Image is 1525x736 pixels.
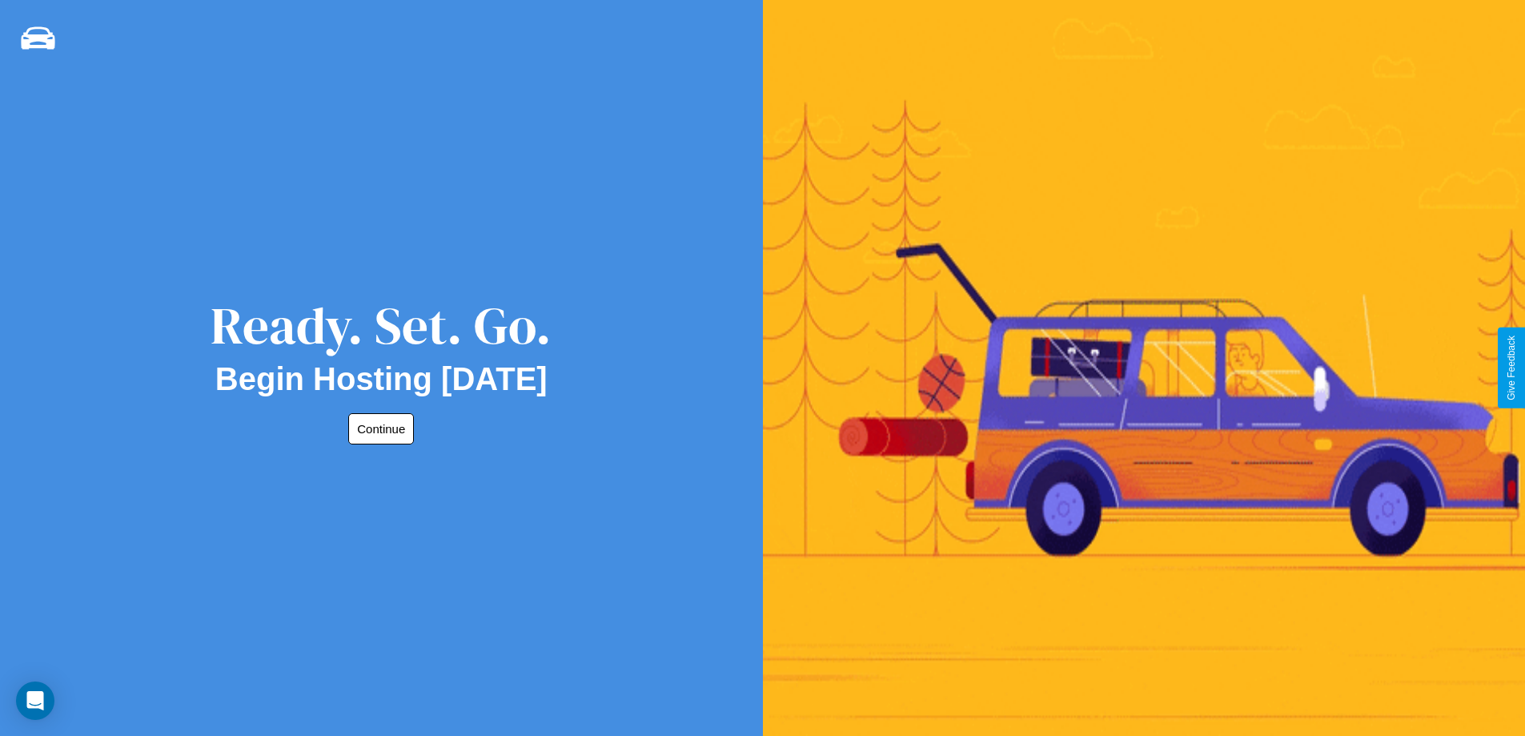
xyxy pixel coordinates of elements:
h2: Begin Hosting [DATE] [215,361,548,397]
div: Open Intercom Messenger [16,682,54,720]
div: Give Feedback [1506,336,1517,400]
div: Ready. Set. Go. [211,290,552,361]
button: Continue [348,413,414,444]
